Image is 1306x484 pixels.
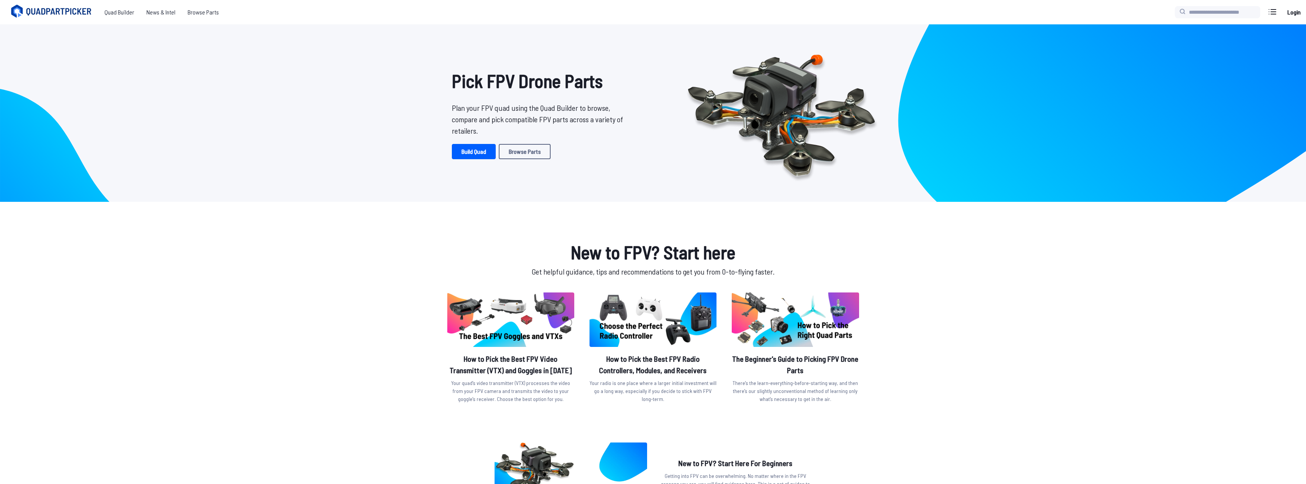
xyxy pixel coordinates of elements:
[447,292,574,406] a: image of postHow to Pick the Best FPV Video Transmitter (VTX) and Goggles in [DATE]Your quad’s vi...
[1285,5,1303,20] a: Login
[590,353,716,376] h2: How to Pick the Best FPV Radio Controllers, Modules, and Receivers
[452,144,496,159] a: Build Quad
[446,266,861,277] p: Get helpful guidance, tips and recommendations to get you from 0-to-flying faster.
[732,292,859,406] a: image of postThe Beginner's Guide to Picking FPV Drone PartsThere’s the learn-everything-before-s...
[447,292,574,347] img: image of post
[590,292,716,406] a: image of postHow to Pick the Best FPV Radio Controllers, Modules, and ReceiversYour radio is one ...
[182,5,225,20] a: Browse Parts
[447,353,574,376] h2: How to Pick the Best FPV Video Transmitter (VTX) and Goggles in [DATE]
[452,67,629,94] h1: Pick FPV Drone Parts
[499,144,551,159] a: Browse Parts
[446,238,861,266] h1: New to FPV? Start here
[452,102,629,136] p: Plan your FPV quad using the Quad Builder to browse, compare and pick compatible FPV parts across...
[732,292,859,347] img: image of post
[590,379,716,403] p: Your radio is one place where a larger initial investment will go a long way, especially if you d...
[732,353,859,376] h2: The Beginner's Guide to Picking FPV Drone Parts
[140,5,182,20] a: News & Intel
[447,379,574,403] p: Your quad’s video transmitter (VTX) processes the video from your FPV camera and transmits the vi...
[659,457,812,469] h2: New to FPV? Start Here For Beginners
[98,5,140,20] a: Quad Builder
[590,292,716,347] img: image of post
[732,379,859,403] p: There’s the learn-everything-before-starting way, and then there’s our slightly unconventional me...
[671,37,891,189] img: Quadcopter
